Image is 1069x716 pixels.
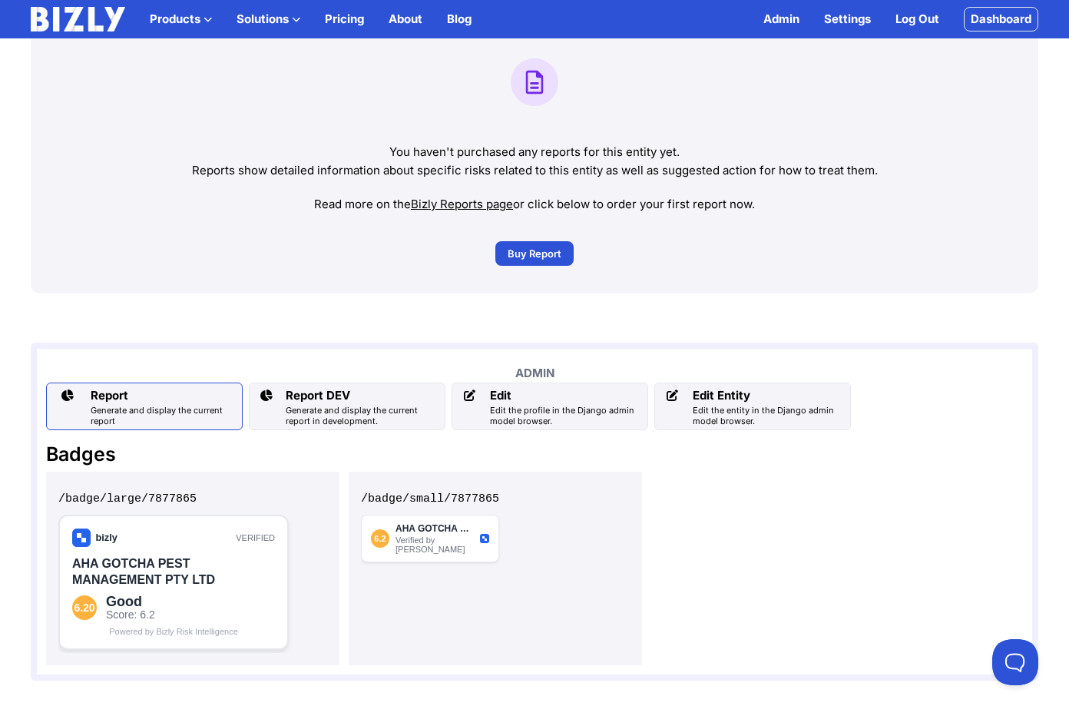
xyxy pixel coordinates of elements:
a: Report Generate and display the current report [46,383,243,430]
div: Edit [490,386,641,405]
pre: /badge/small/7877865 [361,484,630,515]
pre: /badge/large/7877865 [58,484,327,515]
button: Products [150,10,212,28]
div: Edit the profile in the Django admin model browser. [490,405,641,426]
a: Dashboard [964,7,1038,31]
p: You haven't purchased any reports for this entity yet. [43,143,1026,161]
div: Generate and display the current report [91,405,236,426]
div: AHA GOTCHA PEST MANAGEMENT PTY LTD [14,41,217,74]
div: 6.2 [10,15,28,33]
div: 6.20 [14,81,38,105]
iframe: Toggle Customer Support [992,639,1038,685]
div: Score: 6.2 [48,94,217,106]
a: Bizly Reports page [411,197,513,211]
div: Edit the entity in the Django admin model browser. [693,405,844,426]
div: Edit Entity [693,386,844,405]
div: Verified by [PERSON_NAME] [35,21,113,39]
div: Good [48,80,217,94]
p: Reports show detailed information about specific risks related to this entity as well as suggeste... [43,161,1026,180]
a: Admin [763,10,799,28]
span: Buy Report [508,246,561,261]
span: VERIFIED [177,18,217,28]
a: Settings [824,10,871,28]
div: AHA GOTCHA PEST MANAGEMENT PTY LTD [35,8,113,19]
a: Log Out [895,10,939,28]
h2: Badges [46,443,1023,466]
div: Generate and display the current report in development. [286,405,439,426]
div: Report [91,386,236,405]
text: bizly [37,17,59,28]
a: Edit Entity Edit the entity in the Django admin model browser. [654,383,851,430]
a: Report DEV Generate and display the current report in development. [249,383,445,430]
a: Pricing [325,10,364,28]
a: About [389,10,422,28]
p: Read more on the or click below to order your first report now. [43,195,1026,214]
a: Edit Edit the profile in the Django admin model browser. [452,383,648,430]
button: Solutions [237,10,300,28]
div: Powered by Bizly Risk Intelligence [14,112,217,121]
a: Blog [447,10,472,28]
div: Report DEV [286,386,439,405]
div: ADMIN [46,364,1023,383]
a: Buy Report [495,241,574,266]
